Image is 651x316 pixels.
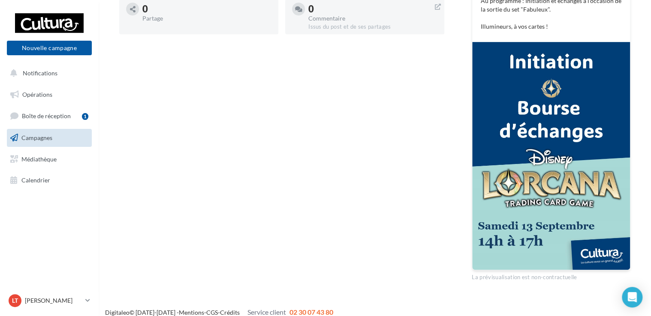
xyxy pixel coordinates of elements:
[5,107,93,125] a: Boîte de réception1
[7,292,92,309] a: LT [PERSON_NAME]
[308,4,437,14] div: 0
[247,308,286,316] span: Service client
[472,270,630,281] div: La prévisualisation est non-contractuelle
[21,134,52,141] span: Campagnes
[308,15,437,21] div: Commentaire
[12,296,18,305] span: LT
[179,309,204,316] a: Mentions
[5,86,93,104] a: Opérations
[7,41,92,55] button: Nouvelle campagne
[206,309,218,316] a: CGS
[105,309,333,316] span: © [DATE]-[DATE] - - -
[25,296,82,305] p: [PERSON_NAME]
[308,23,437,31] div: Issus du post et de ses partages
[82,113,88,120] div: 1
[5,129,93,147] a: Campagnes
[22,91,52,98] span: Opérations
[220,309,240,316] a: Crédits
[5,64,90,82] button: Notifications
[142,4,271,14] div: 0
[5,150,93,168] a: Médiathèque
[23,69,57,77] span: Notifications
[21,176,50,184] span: Calendrier
[5,171,93,189] a: Calendrier
[622,287,642,307] div: Open Intercom Messenger
[142,15,271,21] div: Partage
[105,309,130,316] a: Digitaleo
[289,308,333,316] span: 02 30 07 43 80
[22,112,71,119] span: Boîte de réception
[21,155,57,162] span: Médiathèque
